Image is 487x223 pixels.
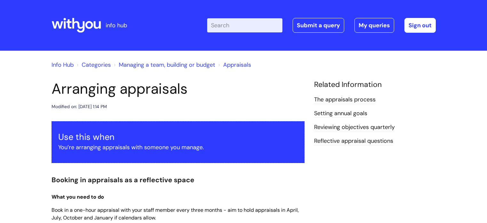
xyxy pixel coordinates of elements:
h4: Related Information [314,80,436,89]
input: Search [207,18,282,32]
span: What you need to do [52,193,104,200]
li: Appraisals [217,60,251,70]
a: Reviewing objectives quarterly [314,123,395,132]
p: You’re arranging appraisals with someone you manage. [58,142,298,152]
a: My queries [354,18,394,33]
h3: Use this when [58,132,298,142]
li: Solution home [75,60,111,70]
a: The appraisals process [314,96,376,104]
a: Setting annual goals [314,109,367,118]
div: | - [207,18,436,33]
a: Categories [82,61,111,69]
span: Book in a one-hour appraisal with your staff member every three months - aim to hold appraisals i... [52,207,299,221]
span: Booking in appraisals as a reflective space [52,176,194,184]
a: Info Hub [52,61,74,69]
a: Appraisals [223,61,251,69]
li: Managing a team, building or budget [112,60,215,70]
div: Modified on: [DATE] 1:14 PM [52,103,107,111]
h1: Arranging appraisals [52,80,304,98]
a: Reflective appraisal questions [314,137,393,145]
p: info hub [106,20,127,30]
a: Sign out [404,18,436,33]
a: Submit a query [293,18,344,33]
a: Managing a team, building or budget [119,61,215,69]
